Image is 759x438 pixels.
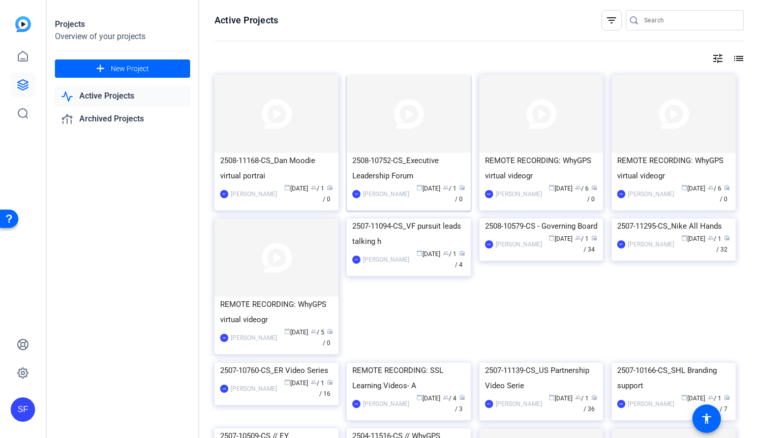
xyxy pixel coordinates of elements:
span: [DATE] [549,395,572,402]
div: [PERSON_NAME] [231,333,277,343]
span: radio [724,235,730,241]
span: radio [327,184,333,191]
div: HK [617,190,625,198]
span: [DATE] [681,395,705,402]
span: radio [459,184,465,191]
span: / 0 [720,185,730,203]
span: calendar_today [549,184,555,191]
span: radio [724,394,730,400]
div: HK [352,400,360,408]
div: [PERSON_NAME] [628,399,674,409]
span: group [443,394,449,400]
div: [PERSON_NAME] [628,189,674,199]
div: 2507-10760-CS_ER Video Series [220,363,333,378]
div: [PERSON_NAME] [231,189,277,199]
span: group [575,184,581,191]
div: [PERSON_NAME] [496,239,542,249]
span: calendar_today [681,235,687,241]
span: [DATE] [549,185,572,192]
span: / 4 [455,251,465,268]
mat-icon: filter_list [605,14,618,26]
input: Search [644,14,736,26]
span: / 1 [708,395,721,402]
span: group [708,184,714,191]
span: [DATE] [416,395,440,402]
span: / 1 [575,235,589,242]
span: radio [327,379,333,385]
div: RT [352,256,360,264]
span: / 0 [455,185,465,203]
span: group [708,394,714,400]
span: / 4 [443,395,457,402]
span: / 1 [443,251,457,258]
span: calendar_today [549,235,555,241]
div: REMOTE RECORDING: SSL Learning Videos- A [352,363,465,393]
span: calendar_today [416,394,422,400]
span: / 0 [587,185,597,203]
div: LM [485,240,493,248]
span: / 16 [319,380,333,397]
div: 2507-10166-CS_SHL Branding support [617,363,730,393]
div: 2508-11168-CS_Dan Moodie virtual portrai [220,153,333,183]
div: [PERSON_NAME] [628,239,674,249]
span: calendar_today [416,250,422,256]
span: calendar_today [549,394,555,400]
span: calendar_today [416,184,422,191]
span: [DATE] [284,380,308,387]
span: / 1 [708,235,721,242]
img: blue-gradient.svg [15,16,31,32]
div: HK [485,190,493,198]
span: group [311,184,317,191]
mat-icon: add [94,62,107,75]
span: group [575,235,581,241]
span: [DATE] [681,235,705,242]
h1: Active Projects [215,14,278,26]
button: New Project [55,59,190,78]
a: Archived Projects [55,109,190,130]
div: RT [617,240,625,248]
div: Overview of your projects [55,30,190,43]
span: radio [459,394,465,400]
span: radio [591,235,597,241]
span: [DATE] [549,235,572,242]
span: group [708,235,714,241]
span: group [311,328,317,334]
span: / 1 [311,380,324,387]
span: [DATE] [681,185,705,192]
div: SF [11,397,35,422]
span: [DATE] [284,185,308,192]
span: radio [591,184,597,191]
span: calendar_today [681,394,687,400]
span: group [443,250,449,256]
span: group [443,184,449,191]
span: group [311,379,317,385]
div: HK [220,334,228,342]
div: 2507-11094-CS_VF pursuit leads talking h [352,218,465,249]
mat-icon: list [732,52,744,65]
span: / 1 [575,395,589,402]
span: / 5 [311,329,324,336]
span: calendar_today [284,184,290,191]
span: / 0 [323,329,333,347]
span: [DATE] [284,329,308,336]
div: RT [485,400,493,408]
div: SF [352,190,360,198]
span: radio [459,250,465,256]
div: REMOTE RECORDING: WhyGPS virtual videogr [220,297,333,327]
div: [PERSON_NAME] [363,189,409,199]
span: / 7 [720,395,730,413]
div: RT [220,190,228,198]
span: / 1 [311,185,324,192]
span: group [575,394,581,400]
span: / 1 [443,185,457,192]
span: radio [724,184,730,191]
span: / 36 [584,395,597,413]
div: 2507-11295-CS_Nike All Hands [617,218,730,234]
div: 2507-11139-CS_US Partnership Video Serie [485,363,598,393]
mat-icon: accessibility [701,413,713,425]
a: Active Projects [55,86,190,107]
span: calendar_today [681,184,687,191]
span: / 6 [575,185,589,192]
div: 2508-10752-CS_Executive Leadership Forum [352,153,465,183]
div: [PERSON_NAME] [363,399,409,409]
